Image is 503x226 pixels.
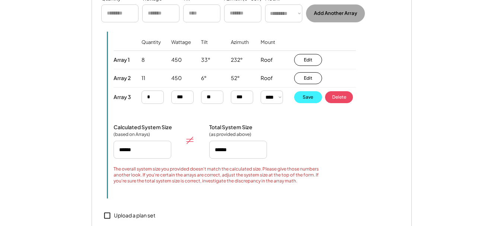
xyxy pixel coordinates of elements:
[114,93,131,100] div: Array 3
[114,212,155,219] div: Upload a plan set
[114,74,131,81] div: Array 2
[171,56,182,64] div: 450
[231,39,249,56] div: Azimuth
[114,124,172,130] div: Calculated System Size
[325,91,353,103] button: Delete
[209,131,251,137] div: (as provided above)
[201,56,210,64] div: 33°
[294,91,322,103] button: Save
[141,56,145,64] div: 8
[114,166,328,184] div: The overall system size you provided doesn't match the calculated size. Please give those numbers...
[294,54,322,66] button: Edit
[201,74,207,82] div: 6°
[261,74,273,82] div: Roof
[306,4,365,22] button: Add Another Array
[141,74,145,82] div: 11
[261,39,275,56] div: Mount
[114,56,130,63] div: Array 1
[231,74,240,82] div: 52°
[261,56,273,64] div: Roof
[201,39,208,56] div: Tilt
[294,72,322,84] button: Edit
[114,131,151,137] div: (based on Arrays)
[171,39,191,56] div: Wattage
[171,74,182,82] div: 450
[231,56,243,64] div: 232°
[209,124,252,130] div: Total System Size
[141,39,161,56] div: Quantity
